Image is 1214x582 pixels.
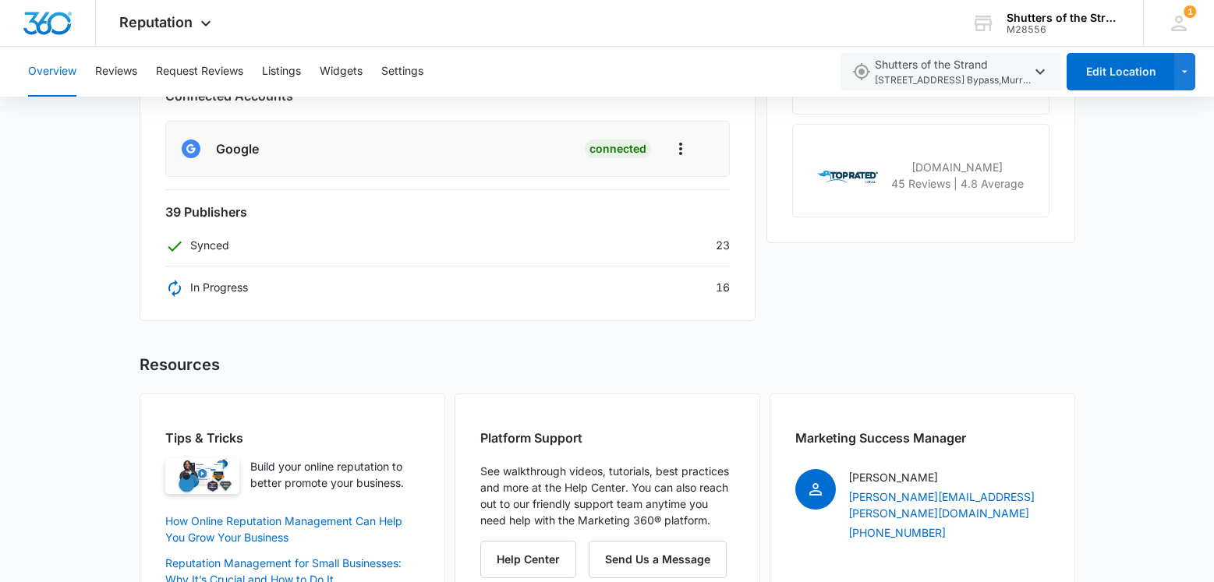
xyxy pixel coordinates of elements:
button: Send Us a Message [589,541,727,578]
button: Help Center [480,541,576,578]
a: Help Center [480,552,589,566]
div: Connected [585,139,651,158]
a: Send Us a Message [589,552,727,566]
button: Actions [660,134,701,164]
div: account name [1007,12,1120,24]
button: Widgets [320,47,363,97]
p: See walkthrough videos, tutorials, best practices and more at the Help Center. You can also reach... [480,463,734,528]
h6: Google [216,139,259,158]
p: In Progress [165,279,248,295]
span: [STREET_ADDRESS] Bypass , Murrells Inlet , SC [875,73,1031,88]
p: Build your online reputation to better promote your business. [250,458,419,494]
button: Reviews [95,47,137,97]
button: Overview [28,47,76,97]
span: Reputation [119,14,193,30]
div: account id [1007,24,1120,35]
h3: Resources [140,355,220,375]
p: Platform Support [480,429,734,447]
div: notifications count [1184,5,1196,18]
p: [PERSON_NAME] [848,469,1049,485]
div: 23 [165,237,731,253]
button: Shutters of the Strand[STREET_ADDRESS] Bypass,Murrells Inlet,SC [841,53,1061,90]
button: Request Reviews [156,47,243,97]
a: [PHONE_NUMBER] [848,526,946,539]
button: Edit Location [1067,53,1174,90]
a: How Online Reputation Management Can Help You Grow Your Business [165,514,402,544]
p: 45 Reviews | 4.8 Average [891,175,1024,192]
h6: 39 Publishers [165,203,731,221]
p: [DOMAIN_NAME] [891,159,1024,175]
span: Shutters of the Strand [875,56,1031,88]
p: Tips & Tricks [165,429,419,447]
p: Marketing Success Manager [795,429,1049,447]
div: 16 [165,279,731,295]
button: Listings [262,47,301,97]
span: 1 [1184,5,1196,18]
p: Synced [165,237,229,253]
img: Reputation Overview [165,458,239,494]
button: Settings [381,47,423,97]
a: [PERSON_NAME][EMAIL_ADDRESS][PERSON_NAME][DOMAIN_NAME] [848,490,1035,520]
